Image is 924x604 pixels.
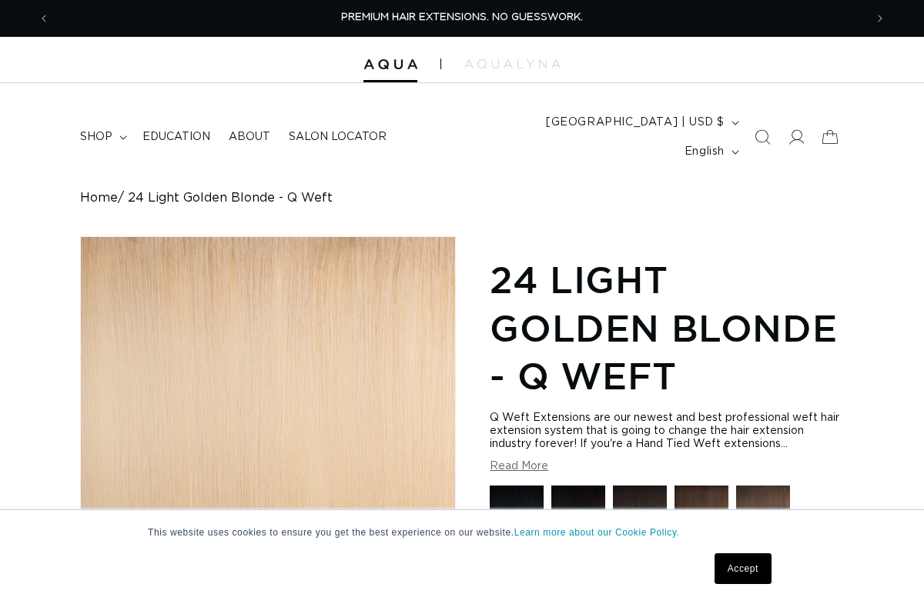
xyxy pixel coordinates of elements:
span: English [685,144,725,160]
div: Q Weft Extensions are our newest and best professional weft hair extension system that is going t... [490,412,844,451]
a: Learn more about our Cookie Policy. [514,527,680,538]
h1: 24 Light Golden Blonde - Q Weft [490,255,844,399]
img: aqualyna.com [464,59,561,68]
button: Read More [490,460,548,473]
button: Previous announcement [27,4,61,33]
span: shop [80,130,112,144]
span: 24 Light Golden Blonde - Q Weft [128,191,333,205]
img: 4AB Medium Ash Brown - Q Weft [736,486,790,539]
img: 1 Black - Q Weft [490,486,544,539]
summary: shop [71,121,133,153]
span: Education [142,130,210,144]
a: About [219,121,280,153]
a: Education [133,121,219,153]
img: 1B Soft Black - Q Weft [613,486,667,539]
span: PREMIUM HAIR EXTENSIONS. NO GUESSWORK. [341,12,583,22]
a: Home [80,191,118,205]
a: 1N Natural Black - Q Weft [551,486,605,547]
button: English [675,137,745,166]
a: 4AB Medium Ash Brown - Q Weft [736,486,790,547]
button: Next announcement [863,4,897,33]
a: 1 Black - Q Weft [490,486,544,547]
span: [GEOGRAPHIC_DATA] | USD $ [546,115,725,131]
img: 1N Natural Black - Q Weft [551,486,605,539]
span: Salon Locator [289,130,387,144]
a: 1B Soft Black - Q Weft [613,486,667,547]
a: 2 Dark Brown - Q Weft [675,486,728,547]
summary: Search [745,120,779,154]
p: This website uses cookies to ensure you get the best experience on our website. [148,526,776,539]
a: Salon Locator [280,121,396,153]
img: 2 Dark Brown - Q Weft [675,486,728,539]
nav: breadcrumbs [80,191,844,205]
button: [GEOGRAPHIC_DATA] | USD $ [537,108,745,137]
span: About [229,130,270,144]
a: Accept [715,553,772,584]
img: Aqua Hair Extensions [363,59,417,70]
